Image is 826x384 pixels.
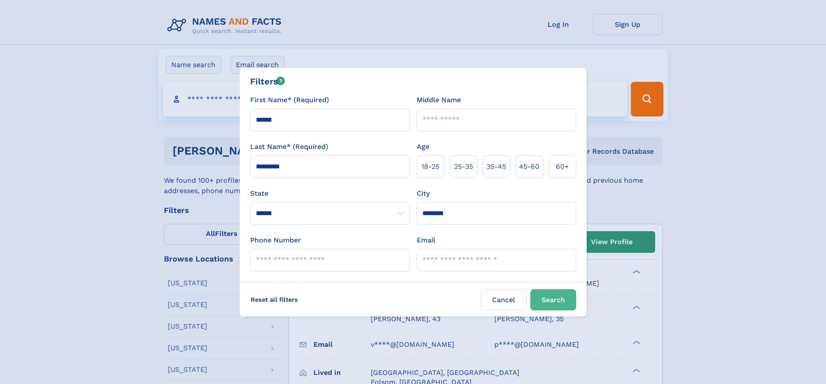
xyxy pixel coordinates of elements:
span: 35‑45 [486,161,506,172]
span: 25‑35 [454,161,473,172]
span: 18‑25 [421,161,439,172]
label: Email [417,235,435,245]
label: City [417,188,430,199]
label: Phone Number [250,235,301,245]
label: Last Name* (Required) [250,142,328,152]
label: Middle Name [417,95,461,105]
div: Filters [250,75,285,88]
label: First Name* (Required) [250,95,329,105]
span: 60+ [556,161,569,172]
label: Reset all filters [245,289,304,310]
label: Age [417,142,429,152]
button: Search [530,289,576,310]
label: State [250,188,410,199]
span: 45‑60 [519,161,539,172]
label: Cancel [481,289,527,310]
